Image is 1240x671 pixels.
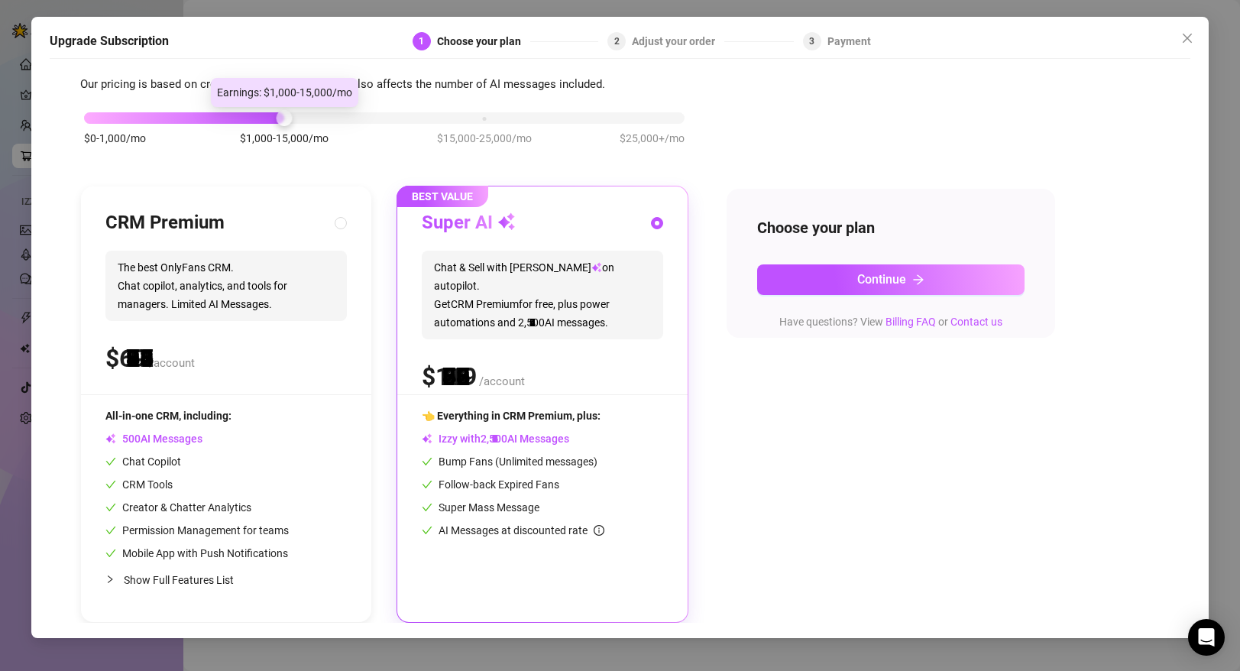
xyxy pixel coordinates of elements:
[105,478,173,491] span: CRM Tools
[422,433,569,445] span: Izzy with AI Messages
[105,575,115,584] span: collapsed
[779,316,1002,328] span: Have questions? View or
[105,410,231,422] span: All-in-one CRM, including:
[105,456,116,467] span: check
[105,562,347,598] div: Show Full Features List
[105,525,116,536] span: check
[84,130,146,147] span: $0-1,000/mo
[885,316,936,328] a: Billing FAQ
[422,211,516,235] h3: Super AI
[149,356,195,370] span: /account
[1181,32,1193,44] span: close
[437,130,532,147] span: $15,000-25,000/mo
[422,479,432,490] span: check
[757,217,1025,238] h4: Choose your plan
[105,524,289,536] span: Permission Management for teams
[1188,619,1225,656] div: Open Intercom Messenger
[105,479,116,490] span: check
[105,547,288,559] span: Mobile App with Push Notifications
[437,32,530,50] div: Choose your plan
[105,455,181,468] span: Chat Copilot
[439,524,604,536] span: AI Messages at discounted rate
[397,186,488,207] span: BEST VALUE
[422,502,432,513] span: check
[757,264,1025,295] button: Continuearrow-right
[105,502,116,513] span: check
[422,456,432,467] span: check
[422,410,601,422] span: 👈 Everything in CRM Premium, plus:
[124,574,234,586] span: Show Full Features List
[422,251,663,339] span: Chat & Sell with [PERSON_NAME] on autopilot. Get CRM Premium for free, plus power automations and...
[809,36,814,47] span: 3
[240,130,329,147] span: $1,000-15,000/mo
[594,525,604,536] span: info-circle
[827,32,871,50] div: Payment
[422,478,559,491] span: Follow-back Expired Fans
[211,78,358,107] div: Earnings: $1,000-15,000/mo
[105,433,202,445] span: AI Messages
[105,251,347,321] span: The best OnlyFans CRM. Chat copilot, analytics, and tools for managers. Limited AI Messages.
[479,374,525,388] span: /account
[912,274,924,286] span: arrow-right
[80,77,605,91] span: Our pricing is based on creator's monthly earnings. It also affects the number of AI messages inc...
[422,455,597,468] span: Bump Fans (Unlimited messages)
[614,36,620,47] span: 2
[1175,32,1200,44] span: Close
[950,316,1002,328] a: Contact us
[105,211,225,235] h3: CRM Premium
[857,272,906,287] span: Continue
[50,32,169,50] h5: Upgrade Subscription
[1175,26,1200,50] button: Close
[105,548,116,559] span: check
[422,525,432,536] span: check
[419,36,424,47] span: 1
[105,344,147,373] span: $
[620,130,685,147] span: $25,000+/mo
[422,501,539,514] span: Super Mass Message
[422,362,477,391] span: $
[632,32,724,50] div: Adjust your order
[105,501,251,514] span: Creator & Chatter Analytics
